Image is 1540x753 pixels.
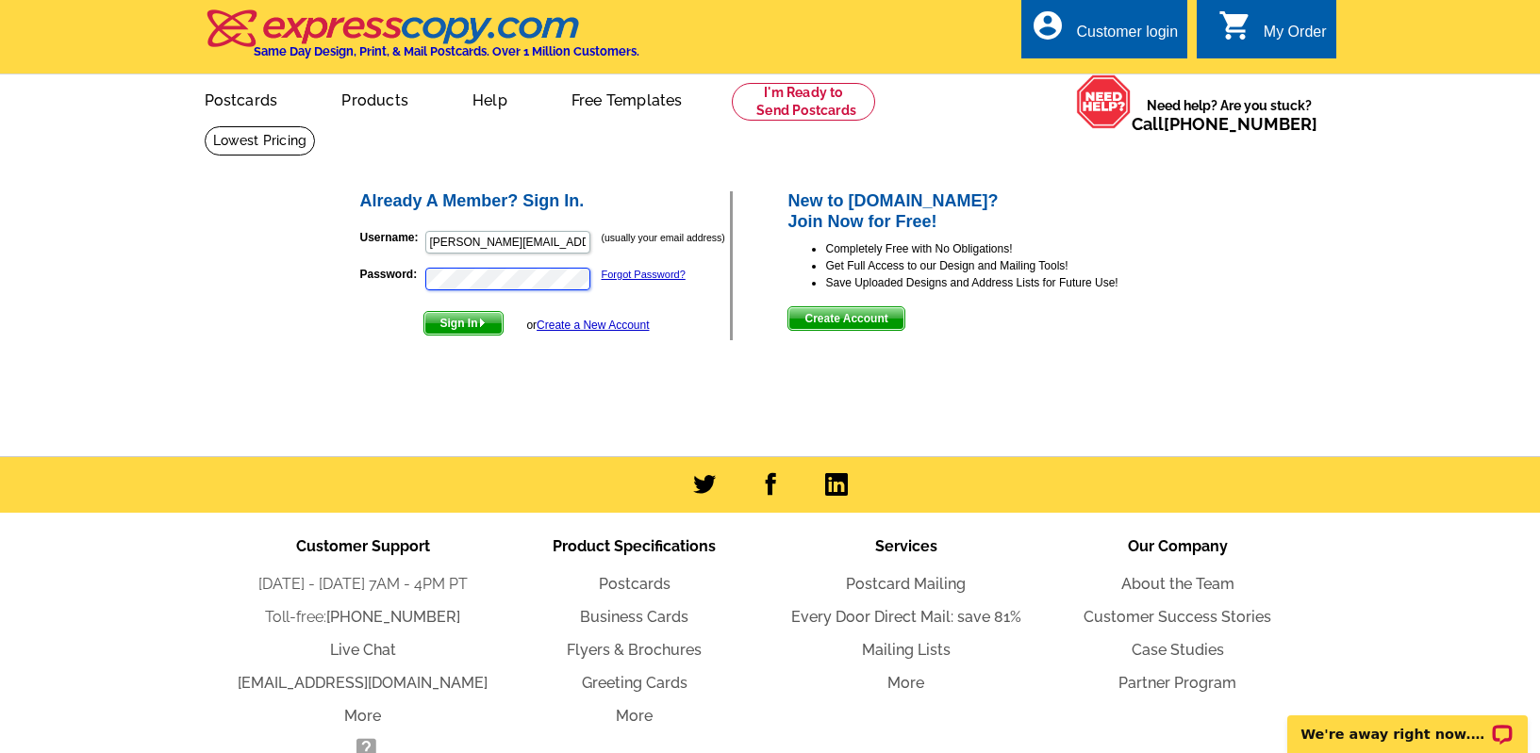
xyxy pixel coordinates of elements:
[296,537,430,555] span: Customer Support
[602,269,686,280] a: Forgot Password?
[424,312,503,335] span: Sign In
[887,674,924,692] a: More
[360,229,423,246] label: Username:
[787,191,1183,232] h2: New to [DOMAIN_NAME]? Join Now for Free!
[174,76,308,121] a: Postcards
[1128,537,1228,555] span: Our Company
[1031,8,1065,42] i: account_circle
[227,573,499,596] li: [DATE] - [DATE] 7AM - 4PM PT
[442,76,538,121] a: Help
[541,76,713,121] a: Free Templates
[1132,96,1327,134] span: Need help? Are you stuck?
[1031,21,1178,44] a: account_circle Customer login
[1275,694,1540,753] iframe: LiveChat chat widget
[330,641,396,659] a: Live Chat
[825,240,1183,257] li: Completely Free with No Obligations!
[791,608,1021,626] a: Every Door Direct Mail: save 81%
[787,306,904,331] button: Create Account
[1121,575,1234,593] a: About the Team
[238,674,488,692] a: [EMAIL_ADDRESS][DOMAIN_NAME]
[1084,608,1271,626] a: Customer Success Stories
[326,608,460,626] a: [PHONE_NUMBER]
[875,537,937,555] span: Services
[1076,74,1132,129] img: help
[360,266,423,283] label: Password:
[1164,114,1317,134] a: [PHONE_NUMBER]
[580,608,688,626] a: Business Cards
[344,707,381,725] a: More
[602,232,725,243] small: (usually your email address)
[788,307,903,330] span: Create Account
[567,641,702,659] a: Flyers & Brochures
[1076,24,1178,50] div: Customer login
[1132,641,1224,659] a: Case Studies
[1264,24,1327,50] div: My Order
[1218,8,1252,42] i: shopping_cart
[862,641,951,659] a: Mailing Lists
[582,674,687,692] a: Greeting Cards
[478,319,487,327] img: button-next-arrow-white.png
[227,606,499,629] li: Toll-free:
[1118,674,1236,692] a: Partner Program
[360,191,731,212] h2: Already A Member? Sign In.
[205,23,639,58] a: Same Day Design, Print, & Mail Postcards. Over 1 Million Customers.
[526,317,649,334] div: or
[537,319,649,332] a: Create a New Account
[1218,21,1327,44] a: shopping_cart My Order
[553,537,716,555] span: Product Specifications
[1132,114,1317,134] span: Call
[616,707,653,725] a: More
[311,76,439,121] a: Products
[423,311,504,336] button: Sign In
[846,575,966,593] a: Postcard Mailing
[825,274,1183,291] li: Save Uploaded Designs and Address Lists for Future Use!
[599,575,671,593] a: Postcards
[825,257,1183,274] li: Get Full Access to our Design and Mailing Tools!
[254,44,639,58] h4: Same Day Design, Print, & Mail Postcards. Over 1 Million Customers.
